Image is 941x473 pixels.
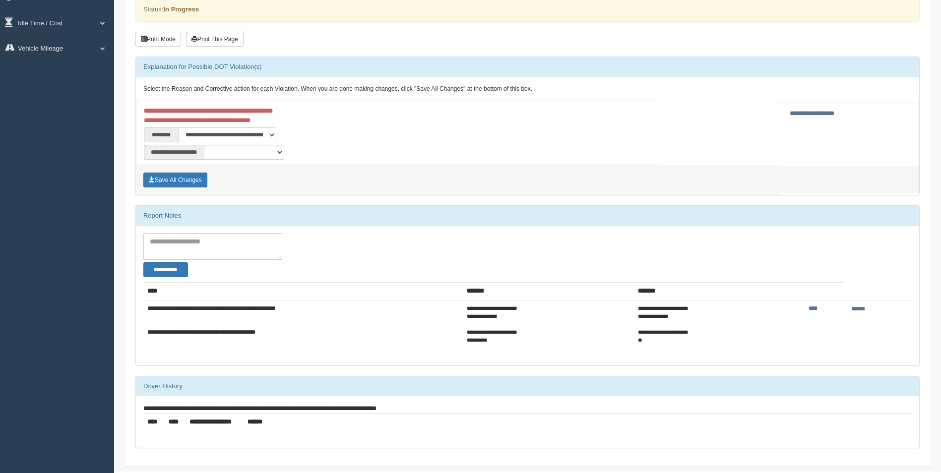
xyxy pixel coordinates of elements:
button: Change Filter Options [143,262,188,277]
button: Print Mode [135,32,181,47]
div: Driver History [136,376,919,396]
div: Explanation for Possible DOT Violation(s) [136,57,919,77]
strong: In Progress [163,5,199,13]
button: Print This Page [186,32,244,47]
div: Report Notes [136,206,919,226]
button: Save [143,173,207,187]
div: Select the Reason and Corrective action for each Violation. When you are done making changes, cli... [136,77,919,101]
